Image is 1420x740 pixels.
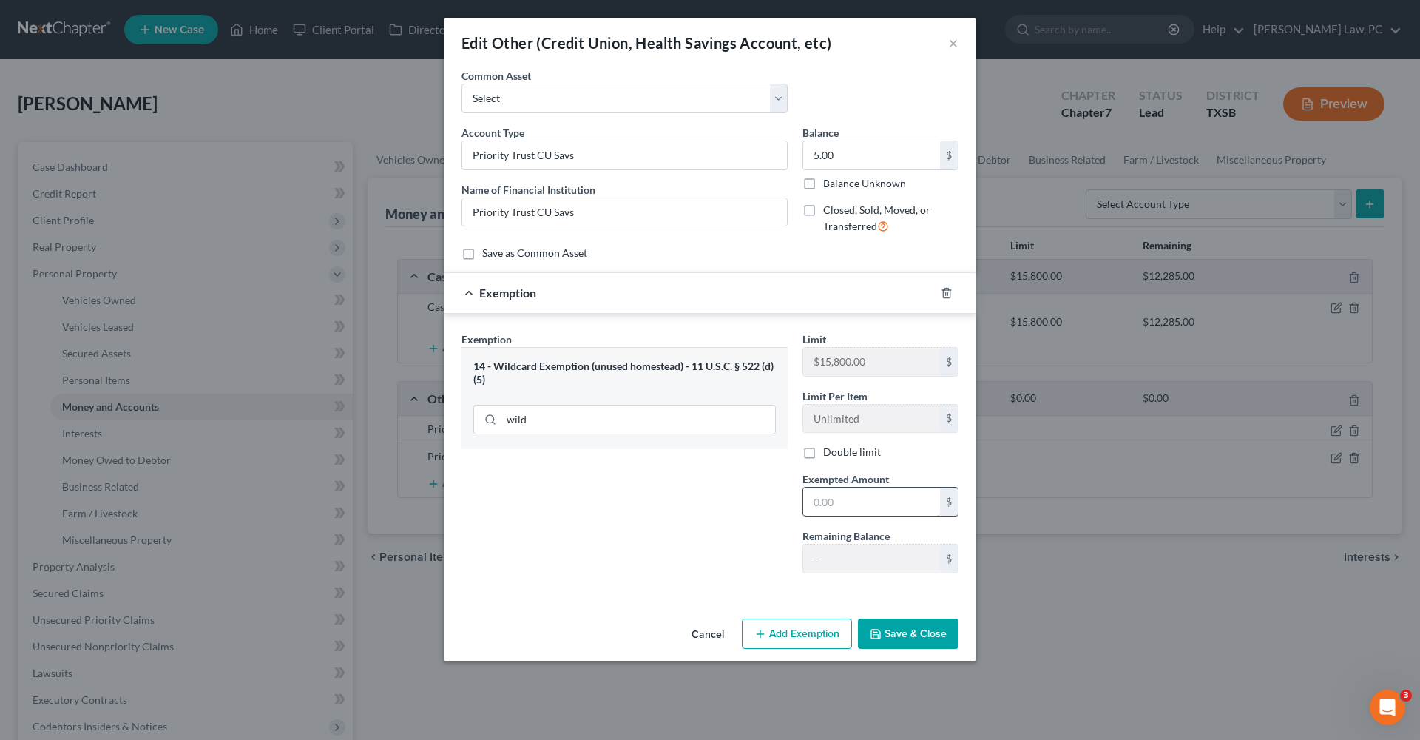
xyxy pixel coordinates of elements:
[461,68,531,84] label: Common Asset
[462,141,787,169] input: Credit Union, HSA, etc
[461,33,832,53] div: Edit Other (Credit Union, Health Savings Account, etc)
[680,620,736,650] button: Cancel
[803,488,940,516] input: 0.00
[802,473,889,485] span: Exempted Amount
[858,619,958,650] button: Save & Close
[823,445,881,460] label: Double limit
[802,388,868,404] label: Limit Per Item
[461,125,524,141] label: Account Type
[802,125,839,141] label: Balance
[940,348,958,376] div: $
[803,141,940,169] input: 0.00
[823,203,930,232] span: Closed, Sold, Moved, or Transferred
[461,184,595,196] span: Name of Financial Institution
[479,286,536,300] span: Exemption
[802,333,826,346] span: Limit
[940,488,958,516] div: $
[948,34,958,52] button: ×
[823,176,906,191] label: Balance Unknown
[462,198,787,226] input: Enter name...
[940,545,958,573] div: $
[742,619,852,650] button: Add Exemption
[940,405,958,433] div: $
[1370,690,1405,725] iframe: Intercom live chat
[940,141,958,169] div: $
[501,406,775,434] input: Search exemption rules...
[803,545,940,573] input: --
[482,246,587,260] label: Save as Common Asset
[802,528,890,544] label: Remaining Balance
[1400,690,1412,702] span: 3
[473,360,776,387] div: 14 - Wildcard Exemption (unused homestead) - 11 U.S.C. § 522 (d)(5)
[461,333,512,346] span: Exemption
[803,405,940,433] input: --
[803,348,940,376] input: --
